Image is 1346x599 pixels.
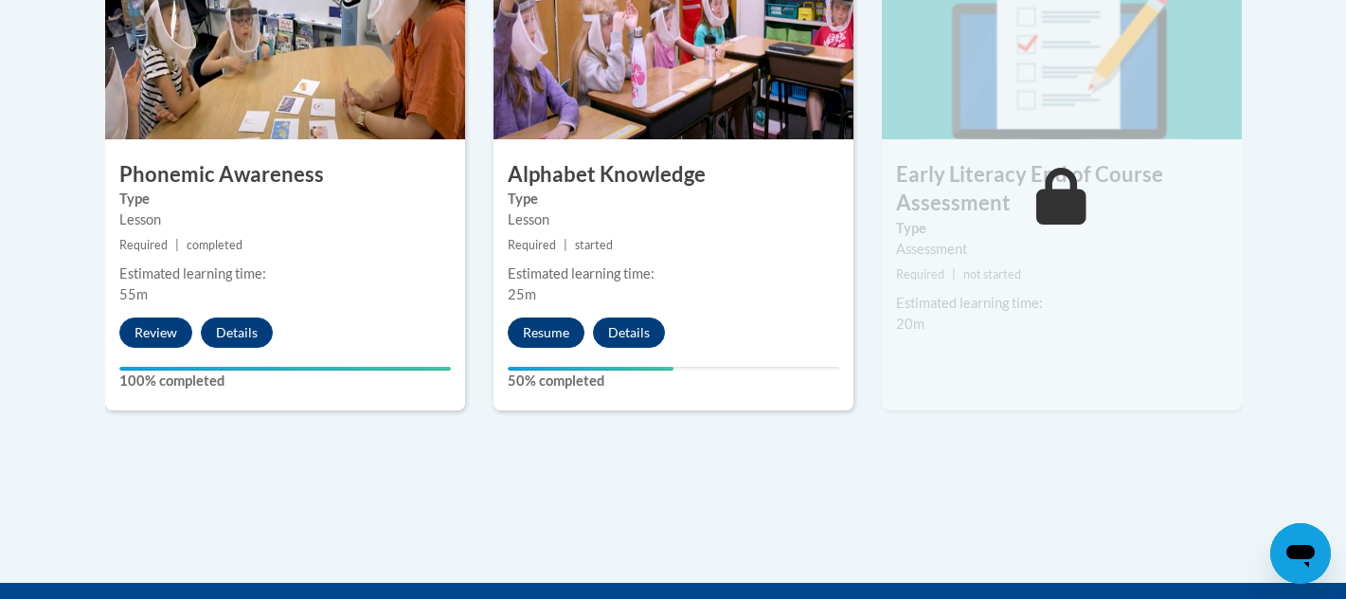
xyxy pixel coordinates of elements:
label: Type [896,218,1228,239]
div: Your progress [508,367,673,371]
div: Estimated learning time: [896,293,1228,314]
h3: Phonemic Awareness [105,160,465,190]
span: Required [896,267,944,281]
label: 50% completed [508,371,839,391]
label: Type [508,189,839,209]
span: Required [119,238,168,252]
h3: Alphabet Knowledge [494,160,853,190]
button: Review [119,318,192,348]
button: Resume [508,318,584,348]
iframe: Button to launch messaging window [1270,523,1331,584]
span: 55m [119,286,148,302]
span: Required [508,238,556,252]
span: | [952,267,956,281]
div: Lesson [119,209,451,230]
div: Estimated learning time: [119,263,451,284]
button: Details [593,318,665,348]
span: started [575,238,613,252]
div: Assessment [896,239,1228,260]
div: Your progress [119,367,451,371]
label: 100% completed [119,371,451,391]
span: not started [963,267,1021,281]
span: | [175,238,179,252]
span: 20m [896,316,924,332]
button: Details [201,318,273,348]
div: Lesson [508,209,839,230]
span: 25m [508,286,536,302]
span: | [564,238,567,252]
div: Estimated learning time: [508,263,839,284]
span: completed [187,238,242,252]
h3: Early Literacy End of Course Assessment [882,160,1242,219]
label: Type [119,189,451,209]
